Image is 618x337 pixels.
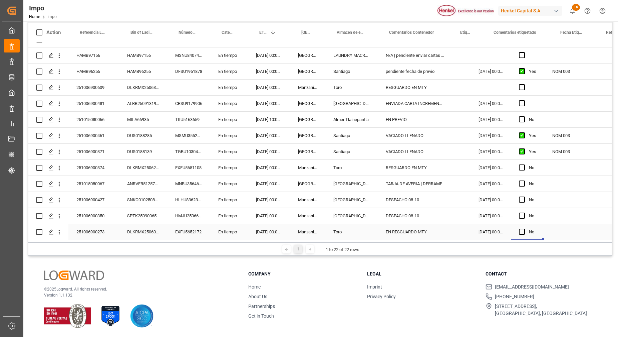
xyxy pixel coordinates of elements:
[210,96,248,111] div: En tiempo
[367,270,478,277] h3: Legal
[68,112,119,127] div: 251015080066
[367,284,382,290] a: Imprint
[248,96,290,111] div: [DATE] 00:00:00
[290,176,325,192] div: [GEOGRAPHIC_DATA]
[68,96,119,111] div: 251006900481
[119,176,167,192] div: ANRVER5125773V
[167,224,210,240] div: EXFU5652172
[580,3,595,18] button: Help Center
[68,160,119,176] div: 251006900374
[325,224,378,240] div: Toro
[248,313,274,319] a: Get in Touch
[210,112,248,127] div: En tiempo
[290,96,325,111] div: [GEOGRAPHIC_DATA]
[29,3,57,13] div: Impo
[46,29,61,35] div: Action
[471,112,511,127] div: [DATE] 00:00:00
[248,80,290,95] div: [DATE] 00:00:00
[378,192,452,208] div: DESPACHO 08-10
[290,224,325,240] div: Manzanillo
[28,96,452,112] div: Press SPACE to select this row.
[378,224,452,240] div: EN RESGUARDO MTY
[529,144,536,159] div: Yes
[210,80,248,95] div: En tiempo
[248,224,290,240] div: [DATE] 00:00:00
[248,47,290,63] div: [DATE] 00:00:00
[28,224,452,240] div: Press SPACE to select this row.
[68,64,119,79] div: HAMB96255
[367,294,396,299] a: Privacy Policy
[248,144,290,159] div: [DATE] 00:00:00
[325,144,378,159] div: Santiago
[28,176,452,192] div: Press SPACE to select this row.
[210,224,248,240] div: En tiempo
[325,160,378,176] div: Toro
[179,30,196,35] span: Número de Contenedor
[495,293,534,300] span: [PHONE_NUMBER]
[325,192,378,208] div: [GEOGRAPHIC_DATA]
[119,112,167,127] div: MILA66935
[167,64,210,79] div: DFSU1951878
[28,160,452,176] div: Press SPACE to select this row.
[378,96,452,111] div: ENVIADA CARTA INCREMENTABLES
[378,208,452,224] div: DESPACHO 08-10
[325,128,378,143] div: Santiago
[248,128,290,143] div: [DATE] 00:00:00
[99,304,122,328] img: ISO 27001 Certification
[378,64,452,79] div: pendiente fecha de previo
[210,160,248,176] div: En tiempo
[210,64,248,79] div: En tiempo
[68,128,119,143] div: 251006900461
[28,64,452,80] div: Press SPACE to select this row.
[44,286,232,292] p: © 2025 Logward. All rights reserved.
[471,192,511,208] div: [DATE] 00:00:00
[326,246,359,253] div: 1 to 22 of 22 rows
[378,80,452,95] div: RESGUARDO EN MTY
[119,96,167,111] div: ALRB250913190054
[210,208,248,224] div: En tiempo
[28,47,452,64] div: Press SPACE to select this row.
[378,47,452,63] div: N/A | pendiente enviar cartas actualizadas
[248,176,290,192] div: [DATE] 00:00:00
[68,176,119,192] div: 251015080067
[471,224,511,240] div: [DATE] 00:00:00
[44,270,104,280] img: Logward Logo
[437,5,494,17] img: Henkel%20logo.jpg_1689854090.jpg
[529,208,536,224] div: No
[248,64,290,79] div: [DATE] 00:00:00
[119,144,167,159] div: DUS0188139
[210,128,248,143] div: En tiempo
[248,294,267,299] a: About Us
[290,64,325,79] div: [GEOGRAPHIC_DATA]
[471,208,511,224] div: [DATE] 00:00:00
[119,47,167,63] div: HAMB97156
[130,30,153,35] span: Bill of Lading Number
[325,112,378,127] div: Almer Tlalnepantla
[378,112,452,127] div: EN PREVIO
[290,192,325,208] div: Manzanillo
[68,192,119,208] div: 251006900427
[44,304,91,328] img: ISO 9001 & ISO 14001 Certification
[460,30,472,35] span: Etiquetado?
[378,160,452,176] div: RESGUARDO EN MTY
[248,192,290,208] div: [DATE] 00:00:00
[290,144,325,159] div: [GEOGRAPHIC_DATA]
[119,224,167,240] div: DLKRMX2506063
[248,160,290,176] div: [DATE] 00:00:00
[80,30,105,35] span: Referencia Leschaco
[210,144,248,159] div: En tiempo
[119,128,167,143] div: DUS0188285
[210,47,248,63] div: En tiempo
[290,112,325,127] div: [GEOGRAPHIC_DATA]
[494,30,536,35] span: Comentarios etiquetado
[486,270,596,277] h3: Contact
[529,224,536,240] div: No
[389,30,434,35] span: Comentarios Contenedor
[248,208,290,224] div: [DATE] 00:00:00
[529,192,536,208] div: No
[167,176,210,192] div: MNBU3564667
[29,14,40,19] a: Home
[210,176,248,192] div: En tiempo
[378,144,452,159] div: VACIADO LLENADO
